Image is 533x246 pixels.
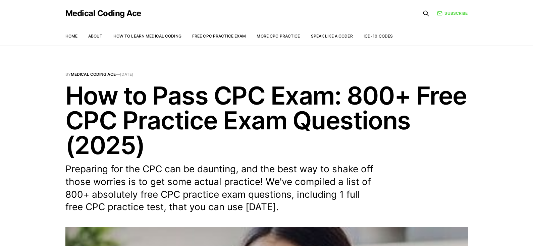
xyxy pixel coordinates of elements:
[257,34,300,39] a: More CPC Practice
[65,163,374,213] p: Preparing for the CPC can be daunting, and the best way to shake off those worries is to get some...
[65,34,77,39] a: Home
[71,72,116,77] a: Medical Coding Ace
[88,34,103,39] a: About
[65,72,468,76] span: By —
[120,72,134,77] time: [DATE]
[437,10,468,16] a: Subscribe
[192,34,246,39] a: Free CPC Practice Exam
[65,9,141,17] a: Medical Coding Ace
[65,83,468,158] h1: How to Pass CPC Exam: 800+ Free CPC Practice Exam Questions (2025)
[364,34,393,39] a: ICD-10 Codes
[311,34,353,39] a: Speak Like a Coder
[113,34,181,39] a: How to Learn Medical Coding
